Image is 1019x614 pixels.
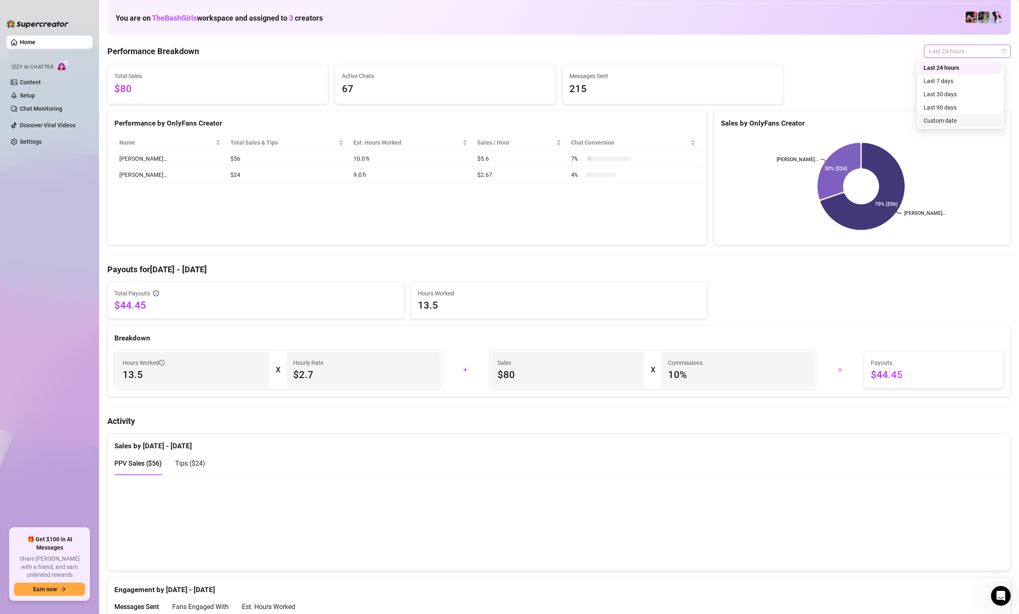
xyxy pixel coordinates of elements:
[353,138,461,147] div: Est. Hours Worked
[114,603,159,611] span: Messages Sent
[114,167,225,183] td: [PERSON_NAME]…
[472,151,566,167] td: $5.6
[114,289,150,298] span: Total Payouts
[924,116,997,125] div: Custom date
[904,210,946,216] text: [PERSON_NAME]…
[20,105,62,112] a: Chat Monitoring
[7,20,69,28] img: logo-BBDzfeDw.svg
[114,135,225,151] th: Name
[919,101,1002,114] div: Last 90 days
[498,358,637,367] span: Sales
[152,14,197,22] span: TheBashGirls
[114,434,1004,452] div: Sales by [DATE] - [DATE]
[571,138,689,147] span: Chat Conversion
[225,151,348,167] td: $56
[20,39,36,45] a: Home
[116,14,323,23] h1: You are on workspace and assigned to creators
[242,602,295,612] div: Est. Hours Worked
[721,118,1004,129] div: Sales by OnlyFans Creator
[114,71,321,81] span: Total Sales
[348,151,472,167] td: 10.0 h
[293,358,323,367] article: Hourly Rate
[978,12,990,23] img: Brenda
[293,368,433,381] span: $2.7
[119,138,214,147] span: Name
[114,81,321,97] span: $80
[107,264,1011,275] h4: Payouts for [DATE] - [DATE]
[472,135,566,151] th: Sales / Hour
[571,170,584,179] span: 4 %
[114,151,225,167] td: [PERSON_NAME]…
[472,167,566,183] td: $2.67
[571,154,584,163] span: 7 %
[924,90,997,99] div: Last 30 days
[57,60,69,72] img: AI Chatter
[123,358,165,367] span: Hours Worked
[566,135,700,151] th: Chat Conversion
[991,12,1002,23] img: Ary
[777,157,818,162] text: [PERSON_NAME]…
[418,299,701,312] span: 13.5
[919,74,1002,88] div: Last 7 days
[668,358,703,367] article: Commissions
[60,586,66,592] span: arrow-right
[230,138,337,147] span: Total Sales & Tips
[114,333,1004,344] div: Breakdown
[498,368,637,381] span: $80
[225,167,348,183] td: $24
[12,63,53,71] span: Izzy AI Chatter
[342,71,549,81] span: Active Chats
[114,459,162,467] span: PPV Sales ( $56 )
[342,81,549,97] span: 67
[1001,49,1006,54] span: calendar
[919,61,1002,74] div: Last 24 hours
[348,167,472,183] td: 9.0 h
[114,578,1004,595] div: Engagement by [DATE] - [DATE]
[991,586,1011,606] iframe: Intercom live chat
[929,45,1006,57] span: Last 24 hours
[821,363,859,376] div: =
[114,299,397,312] span: $44.45
[14,535,85,552] span: 🎁 Get $100 in AI Messages
[924,103,997,112] div: Last 90 days
[966,12,977,23] img: Jacky
[447,363,484,376] div: +
[172,603,229,611] span: Fans Engaged With
[871,358,997,367] span: Payouts
[14,583,85,596] button: Earn nowarrow-right
[175,459,205,467] span: Tips ( $24 )
[33,586,57,593] span: Earn now
[159,360,165,366] span: info-circle
[871,368,997,381] span: $44.45
[153,290,159,296] span: info-circle
[107,415,1011,427] h4: Activity
[225,135,348,151] th: Total Sales & Tips
[14,555,85,579] span: Share [PERSON_NAME] with a friend, and earn unlimited rewards
[20,122,76,129] a: Discover Viral Videos
[919,88,1002,101] div: Last 30 days
[569,81,776,97] span: 215
[20,92,35,99] a: Setup
[20,79,41,86] a: Content
[418,289,701,298] span: Hours Worked
[569,71,776,81] span: Messages Sent
[477,138,555,147] span: Sales / Hour
[276,363,280,376] div: X
[668,368,808,381] span: 10 %
[123,368,263,381] span: 13.5
[651,363,655,376] div: X
[289,14,293,22] span: 3
[924,63,997,72] div: Last 24 hours
[114,118,700,129] div: Performance by OnlyFans Creator
[919,114,1002,127] div: Custom date
[107,45,199,57] h4: Performance Breakdown
[20,138,42,145] a: Settings
[924,76,997,86] div: Last 7 days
